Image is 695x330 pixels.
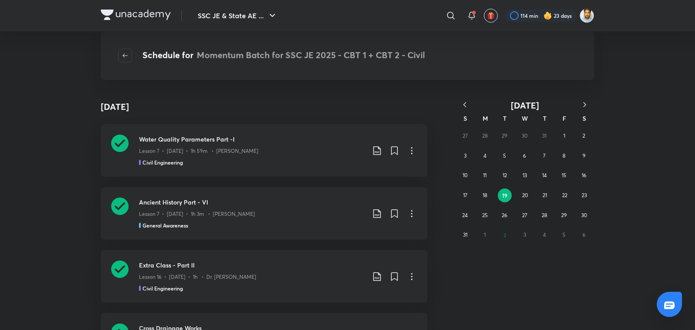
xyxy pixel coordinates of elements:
[557,168,571,182] button: August 15, 2025
[483,192,487,198] abbr: August 18, 2025
[537,208,551,222] button: August 28, 2025
[522,114,528,122] abbr: Wednesday
[563,114,566,122] abbr: Friday
[498,168,512,182] button: August 12, 2025
[498,208,512,222] button: August 26, 2025
[139,210,255,218] p: Lesson 7 • [DATE] • 1h 3m • [PERSON_NAME]
[101,10,171,20] img: Company Logo
[543,192,547,198] abbr: August 21, 2025
[557,129,571,143] button: August 1, 2025
[139,261,365,270] h3: Extra Class - Part II
[557,208,571,222] button: August 29, 2025
[458,188,472,202] button: August 17, 2025
[483,172,486,178] abbr: August 11, 2025
[542,172,547,178] abbr: August 14, 2025
[463,114,467,122] abbr: Sunday
[537,168,551,182] button: August 14, 2025
[522,212,527,218] abbr: August 27, 2025
[478,168,492,182] button: August 11, 2025
[558,188,572,202] button: August 22, 2025
[101,187,427,240] a: Ancient History Part - VILesson 7 • [DATE] • 1h 3m • [PERSON_NAME]General Awareness
[192,7,283,24] button: SSC JE & State AE ...
[458,168,472,182] button: August 10, 2025
[139,198,365,207] h3: Ancient History Part - VI
[142,284,183,292] h5: Civil Engineering
[483,114,488,122] abbr: Monday
[538,188,552,202] button: August 21, 2025
[518,168,532,182] button: August 13, 2025
[142,49,425,63] h4: Schedule for
[462,212,468,218] abbr: August 24, 2025
[478,208,492,222] button: August 25, 2025
[563,132,565,139] abbr: August 1, 2025
[579,8,594,23] img: Kunal Pradeep
[463,192,467,198] abbr: August 17, 2025
[523,152,526,159] abbr: August 6, 2025
[581,212,587,218] abbr: August 30, 2025
[483,152,486,159] abbr: August 4, 2025
[474,100,575,111] button: [DATE]
[487,12,495,20] img: avatar
[463,172,467,178] abbr: August 10, 2025
[582,132,585,139] abbr: August 2, 2025
[139,147,258,155] p: Lesson 7 • [DATE] • 1h 59m • [PERSON_NAME]
[478,188,492,202] button: August 18, 2025
[518,149,532,163] button: August 6, 2025
[498,149,512,163] button: August 5, 2025
[562,192,567,198] abbr: August 22, 2025
[502,212,507,218] abbr: August 26, 2025
[139,273,256,281] p: Lesson 16 • [DATE] • 1h • Dr. [PERSON_NAME]
[458,208,472,222] button: August 24, 2025
[484,9,498,23] button: avatar
[577,168,591,182] button: August 16, 2025
[582,152,586,159] abbr: August 9, 2025
[463,231,467,238] abbr: August 31, 2025
[563,152,566,159] abbr: August 8, 2025
[518,188,532,202] button: August 20, 2025
[503,152,506,159] abbr: August 5, 2025
[142,221,188,229] h5: General Awareness
[458,228,472,242] button: August 31, 2025
[522,192,528,198] abbr: August 20, 2025
[518,208,532,222] button: August 27, 2025
[543,152,546,159] abbr: August 7, 2025
[458,149,472,163] button: August 3, 2025
[582,114,586,122] abbr: Saturday
[562,172,566,178] abbr: August 15, 2025
[537,149,551,163] button: August 7, 2025
[511,99,539,111] span: [DATE]
[101,100,129,113] h4: [DATE]
[503,172,507,178] abbr: August 12, 2025
[543,114,546,122] abbr: Thursday
[577,208,591,222] button: August 30, 2025
[577,129,591,143] button: August 2, 2025
[542,212,547,218] abbr: August 28, 2025
[502,192,507,199] abbr: August 19, 2025
[582,192,587,198] abbr: August 23, 2025
[523,172,527,178] abbr: August 13, 2025
[582,172,586,178] abbr: August 16, 2025
[101,10,171,22] a: Company Logo
[101,250,427,303] a: Extra Class - Part IILesson 16 • [DATE] • 1h • Dr. [PERSON_NAME]Civil Engineering
[197,49,425,61] span: Momentum Batch for SSC JE 2025 - CBT 1 + CBT 2 - Civil
[142,158,183,166] h5: Civil Engineering
[577,188,591,202] button: August 23, 2025
[557,149,571,163] button: August 8, 2025
[482,212,488,218] abbr: August 25, 2025
[543,11,552,20] img: streak
[139,135,365,144] h3: Water Quality Parameters Part -I
[498,188,512,202] button: August 19, 2025
[503,114,506,122] abbr: Tuesday
[577,149,591,163] button: August 9, 2025
[478,149,492,163] button: August 4, 2025
[464,152,467,159] abbr: August 3, 2025
[561,212,567,218] abbr: August 29, 2025
[101,124,427,177] a: Water Quality Parameters Part -ILesson 7 • [DATE] • 1h 59m • [PERSON_NAME]Civil Engineering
